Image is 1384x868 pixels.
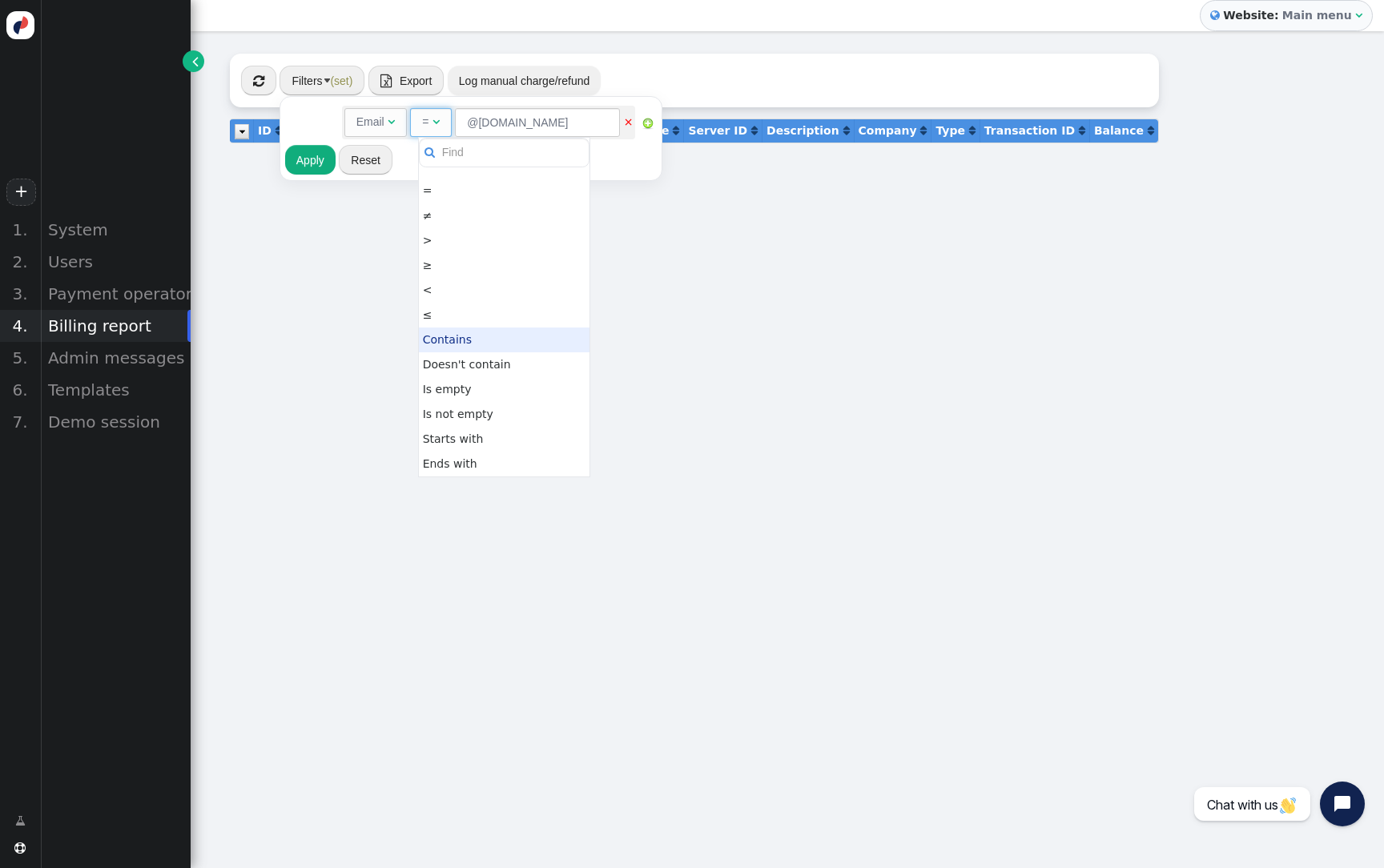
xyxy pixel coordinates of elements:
[419,377,590,402] td: Is empty
[419,303,590,328] td: ≤
[4,806,37,835] a: 
[419,427,590,452] td: Starts with
[424,144,435,161] span: 
[432,116,440,127] span: 
[673,125,679,136] span: Click to sort
[419,253,590,278] td: ≥
[1079,125,1085,136] span: Click to sort
[285,145,336,174] button: Apply
[1148,125,1154,136] span: Click to sort
[920,125,927,136] span: Click to sort
[388,116,395,127] span: 
[1282,9,1352,22] b: Main menu
[356,114,384,131] div: Email
[276,125,282,136] span: Click to sort
[688,124,747,137] b: Server ID
[935,124,965,137] b: Type
[276,124,282,137] a: 
[324,78,330,82] img: trigger_black.png
[984,124,1075,137] b: Transaction ID
[969,124,976,137] a: 
[339,145,392,174] button: Reset
[1355,10,1362,21] span: 
[1148,124,1154,137] a: 
[419,278,590,303] td: <
[1079,124,1085,137] a: 
[40,246,191,278] div: Users
[241,66,276,94] button: 
[920,124,927,137] a: 
[751,124,758,137] a: 
[419,352,590,377] td: Doesn't contain
[280,66,364,94] button: Filters (set)
[969,125,976,136] span: Click to sort
[751,125,758,136] span: Click to sort
[1094,124,1144,137] b: Balance
[400,74,432,87] span: Export
[419,228,590,253] td: >
[15,813,26,830] span: 
[419,452,590,476] td: Ends with
[253,74,264,87] span: 
[330,74,352,87] span: (set)
[40,342,191,374] div: Admin messages
[843,124,850,137] a: 
[1220,7,1282,24] b: Website:
[448,66,601,94] button: Log manual charge/refund
[40,406,191,438] div: Demo session
[40,374,191,406] div: Templates
[859,124,917,137] b: Company
[843,125,850,136] span: Click to sort
[419,179,590,203] td: =
[419,402,590,427] td: Is not empty
[419,138,590,167] input: Find
[1210,7,1220,24] span: 
[419,328,590,352] td: Contains
[14,842,26,854] span: 
[642,117,654,130] img: add.png
[40,214,191,246] div: System
[419,203,590,228] td: ≠
[422,114,428,131] div: =
[766,124,839,137] b: Description
[40,310,191,342] div: Billing report
[183,50,204,72] a: 
[6,179,35,206] a: +
[380,74,392,87] span: 
[192,53,199,70] span: 
[673,124,679,137] a: 
[40,278,191,310] div: Payment operators
[6,11,34,39] img: logo-icon.svg
[624,115,634,128] a: ×
[235,124,249,139] img: icon_dropdown_trigger.png
[368,66,445,94] button:  Export
[258,124,272,137] b: ID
